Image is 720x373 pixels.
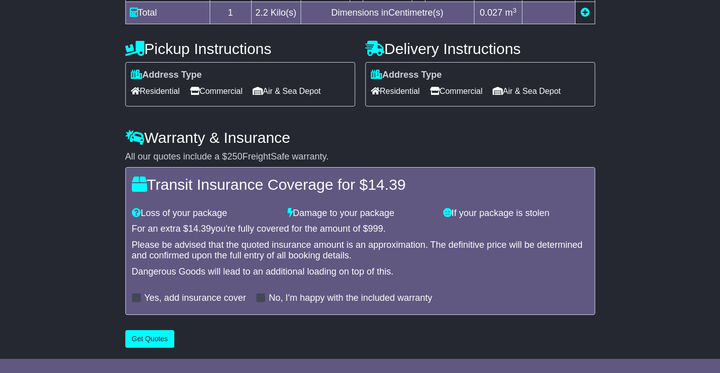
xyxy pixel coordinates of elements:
td: Total [125,2,210,24]
h4: Delivery Instructions [365,40,595,57]
h4: Pickup Instructions [125,40,355,57]
sup: 3 [513,7,517,14]
td: Dimensions in Centimetre(s) [301,2,474,24]
label: Address Type [371,70,442,81]
span: 2.2 [256,8,268,18]
label: Yes, add insurance cover [145,293,246,304]
label: Address Type [131,70,202,81]
td: Kilo(s) [251,2,301,24]
label: No, I'm happy with the included warranty [269,293,433,304]
span: 999 [368,224,383,234]
h4: Transit Insurance Coverage for $ [132,176,589,193]
button: Get Quotes [125,330,175,348]
div: If your package is stolen [438,208,594,219]
div: Please be advised that the quoted insurance amount is an approximation. The definitive price will... [132,240,589,261]
div: Loss of your package [127,208,282,219]
span: Air & Sea Depot [493,83,561,99]
span: Air & Sea Depot [253,83,321,99]
span: Residential [131,83,180,99]
span: Residential [371,83,420,99]
span: m [505,8,517,18]
a: Add new item [581,8,590,18]
div: For an extra $ you're fully covered for the amount of $ . [132,224,589,235]
span: Commercial [430,83,483,99]
div: Damage to your package [282,208,438,219]
td: 1 [210,2,251,24]
span: 0.027 [480,8,503,18]
span: 250 [227,151,243,162]
span: 14.39 [368,176,406,193]
div: All our quotes include a $ FreightSafe warranty. [125,151,595,163]
h4: Warranty & Insurance [125,129,595,146]
span: 14.39 [188,224,211,234]
span: Commercial [190,83,243,99]
div: Dangerous Goods will lead to an additional loading on top of this. [132,267,589,278]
